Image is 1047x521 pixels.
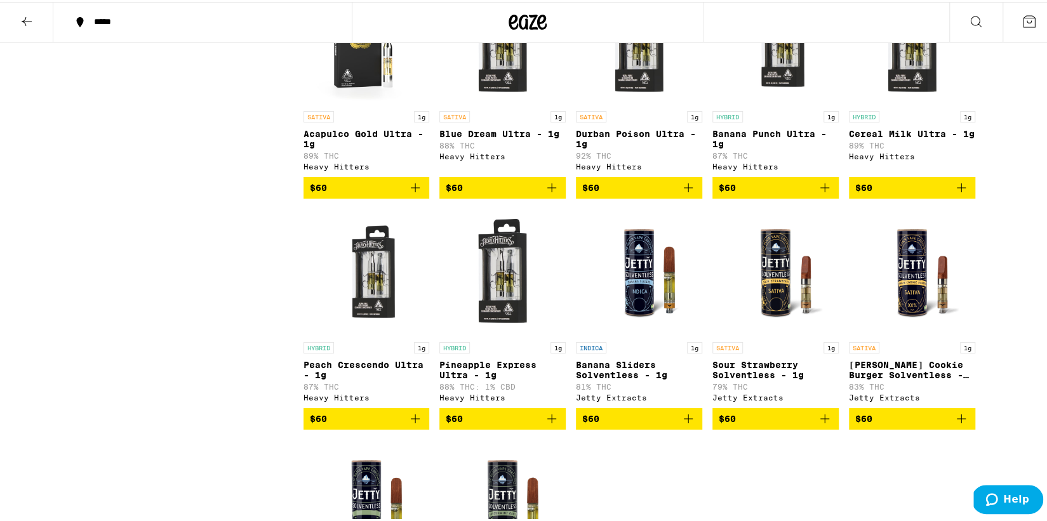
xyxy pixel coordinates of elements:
button: Add to bag [576,406,702,428]
button: Add to bag [303,175,430,197]
p: 88% THC: 1% CBD [439,381,566,389]
p: SATIVA [439,109,470,121]
button: Add to bag [849,175,975,197]
span: $60 [446,181,463,191]
p: 1g [960,340,975,352]
span: $60 [855,412,872,422]
span: $60 [719,181,736,191]
p: Acapulco Gold Ultra - 1g [303,127,430,147]
p: 1g [550,340,566,352]
p: 89% THC [303,150,430,158]
p: SATIVA [576,109,606,121]
button: Add to bag [849,406,975,428]
p: 1g [824,109,839,121]
span: $60 [310,181,327,191]
iframe: Opens a widget where you can find more information [973,483,1043,515]
span: $60 [855,181,872,191]
p: Peach Crescendo Ultra - 1g [303,358,430,378]
a: Open page for Banana Sliders Solventless - 1g from Jetty Extracts [576,207,702,406]
p: 1g [960,109,975,121]
p: [PERSON_NAME] Cookie Burger Solventless - 1g [849,358,975,378]
div: Heavy Hitters [303,392,430,400]
p: 79% THC [712,381,839,389]
p: Banana Sliders Solventless - 1g [576,358,702,378]
p: 1g [824,340,839,352]
img: Heavy Hitters - Peach Crescendo Ultra - 1g [303,207,430,334]
button: Add to bag [712,406,839,428]
p: 1g [550,109,566,121]
div: Heavy Hitters [849,150,975,159]
span: $60 [446,412,463,422]
p: HYBRID [439,340,470,352]
button: Add to bag [303,406,430,428]
p: HYBRID [303,340,334,352]
p: 87% THC [712,150,839,158]
p: INDICA [576,340,606,352]
p: 1g [687,340,702,352]
span: $60 [719,412,736,422]
button: Add to bag [576,175,702,197]
p: 1g [414,340,429,352]
button: Add to bag [439,406,566,428]
p: SATIVA [849,340,879,352]
a: Open page for Tangie Cookie Burger Solventless - 1g from Jetty Extracts [849,207,975,406]
div: Jetty Extracts [849,392,975,400]
img: Jetty Extracts - Tangie Cookie Burger Solventless - 1g [849,207,975,334]
span: $60 [310,412,327,422]
a: Open page for Sour Strawberry Solventless - 1g from Jetty Extracts [712,207,839,406]
p: 83% THC [849,381,975,389]
p: Blue Dream Ultra - 1g [439,127,566,137]
p: Cereal Milk Ultra - 1g [849,127,975,137]
p: 87% THC [303,381,430,389]
p: 92% THC [576,150,702,158]
div: Heavy Hitters [576,161,702,169]
p: 1g [414,109,429,121]
button: Add to bag [712,175,839,197]
img: Jetty Extracts - Banana Sliders Solventless - 1g [576,207,702,334]
p: 1g [687,109,702,121]
p: 81% THC [576,381,702,389]
a: Open page for Peach Crescendo Ultra - 1g from Heavy Hitters [303,207,430,406]
p: HYBRID [849,109,879,121]
img: Jetty Extracts - Sour Strawberry Solventless - 1g [712,207,839,334]
p: Sour Strawberry Solventless - 1g [712,358,839,378]
div: Heavy Hitters [303,161,430,169]
div: Heavy Hitters [439,392,566,400]
p: Durban Poison Ultra - 1g [576,127,702,147]
p: 89% THC [849,140,975,148]
div: Heavy Hitters [712,161,839,169]
div: Jetty Extracts [576,392,702,400]
button: Add to bag [439,175,566,197]
p: SATIVA [712,340,743,352]
a: Open page for Pineapple Express Ultra - 1g from Heavy Hitters [439,207,566,406]
div: Heavy Hitters [439,150,566,159]
p: HYBRID [712,109,743,121]
p: SATIVA [303,109,334,121]
p: Banana Punch Ultra - 1g [712,127,839,147]
span: $60 [582,181,599,191]
div: Jetty Extracts [712,392,839,400]
img: Heavy Hitters - Pineapple Express Ultra - 1g [439,207,566,334]
p: 88% THC [439,140,566,148]
span: $60 [582,412,599,422]
p: Pineapple Express Ultra - 1g [439,358,566,378]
